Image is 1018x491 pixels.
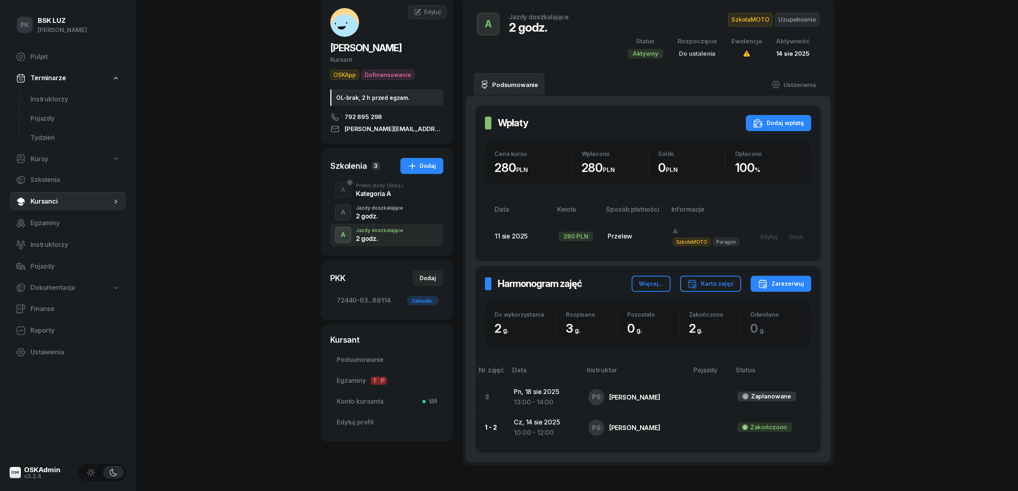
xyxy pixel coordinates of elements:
[509,20,569,34] div: 2 godz.
[356,183,404,188] div: Prawo jazdy
[426,396,437,407] span: Wł
[10,235,126,255] a: Instruktorzy
[10,467,21,478] img: logo-xs@2x.png
[689,365,731,382] th: Pojazdy
[10,214,126,233] a: Egzaminy
[735,160,802,175] div: 100
[475,382,507,412] td: 3
[387,183,404,188] span: (Stacj.)
[330,42,402,54] span: [PERSON_NAME]
[30,240,120,250] span: Instruktorzy
[408,5,446,19] a: Edytuj
[20,22,30,28] span: PK
[687,279,734,289] div: Karta zajęć
[673,238,711,246] span: SzkołaMOTO
[731,365,821,382] th: Status
[30,283,75,293] span: Dokumentacja
[10,343,126,362] a: Ustawienia
[751,276,811,292] button: Zarezerwuj
[330,350,443,370] a: Podsumowanie
[356,213,403,219] div: 2 godz.
[475,365,507,382] th: Nr zajęć
[337,417,437,428] span: Edytuj profil
[30,133,120,143] span: Tydzień
[337,376,437,386] span: Egzaminy
[337,206,349,219] div: A
[575,326,580,334] small: g.
[713,238,739,246] span: Paragon
[330,160,367,172] div: Szkolenia
[10,170,126,190] a: Szkolenia
[673,227,678,235] span: A
[30,304,120,314] span: Finanse
[495,232,528,240] span: 11 sie 2025
[330,392,443,411] a: Konto kursantaWł
[330,89,443,106] div: OL-brak, 2 h przed egzam.
[335,204,351,220] button: A
[412,270,443,286] button: Dodaj
[330,224,443,246] button: AJazdy doszkalające2 godz.
[337,295,437,306] span: 72440-63...89114
[337,183,349,197] div: A
[10,299,126,319] a: Finanse
[356,190,404,197] div: Kategoria A
[636,326,642,334] small: g.
[516,166,528,174] small: PLN
[30,347,120,358] span: Ustawienia
[627,311,679,318] div: Pozostało
[753,118,804,128] div: Dodaj wpłatę
[608,231,660,242] div: Przelew
[697,326,703,334] small: g.
[731,36,762,46] div: Ewidencja
[503,326,509,334] small: g.
[330,70,414,80] button: OSKAppDofinansowanie
[751,391,791,402] div: Zaplanowane
[474,73,545,96] a: Podsumowanie
[345,124,443,134] span: [PERSON_NAME][EMAIL_ADDRESS][DOMAIN_NAME]
[335,227,351,243] button: A
[601,204,666,221] th: Sposób płatności
[750,311,802,318] div: Odwołano
[566,311,617,318] div: Rozpisano
[783,230,809,243] button: Usuń
[38,25,87,35] div: [PERSON_NAME]
[592,394,601,400] span: PS
[498,277,582,290] h2: Harmonogram zajęć
[24,128,126,148] a: Tydzień
[566,321,584,335] span: 3
[728,13,819,26] button: SzkołaMOTOUzupełnienie
[507,382,582,412] td: Pn, 18 sie 2025
[335,182,351,198] button: A
[330,273,345,284] div: PKK
[337,355,437,365] span: Podsumowanie
[424,8,441,15] span: Edytuj
[789,233,803,240] div: Usuń
[667,204,749,221] th: Informacje
[337,228,349,242] div: A
[776,36,810,46] div: Aktywność
[609,424,660,431] div: [PERSON_NAME]
[330,112,443,122] a: 792 895 298
[30,113,120,124] span: Pojazdy
[498,117,528,129] h2: Wpłaty
[356,228,403,233] div: Jazdy doszkalające
[482,16,495,32] div: A
[330,291,443,310] a: 72440-63...89114Zaktualiz.
[38,17,87,24] div: BSK LUZ
[495,150,572,157] div: Cena kursu
[689,311,740,318] div: Zakończono
[330,334,443,346] div: Kursant
[680,276,741,292] button: Karta zajęć
[30,73,66,83] span: Terminarze
[10,47,126,67] a: Pulpit
[30,175,120,185] span: Szkolenia
[330,70,359,80] span: OSKApp
[330,179,443,201] button: APrawo jazdy(Stacj.)Kategoria A
[639,279,663,289] div: Więcej...
[495,311,556,318] div: Do wykorzystania
[735,150,802,157] div: Opłacono
[678,36,717,46] div: Rozpoczęcie
[750,422,787,432] div: Zakończono
[10,150,126,168] a: Kursy
[758,279,804,289] div: Zarezerwuj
